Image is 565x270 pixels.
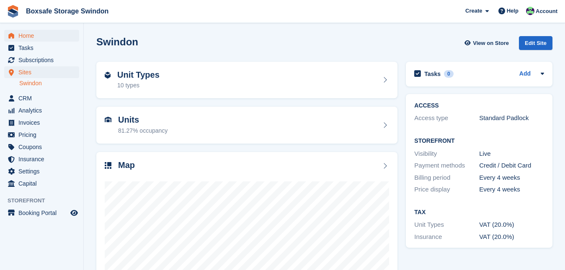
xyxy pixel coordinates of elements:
[414,138,544,144] h2: Storefront
[536,7,557,16] span: Account
[479,232,544,242] div: VAT (20.0%)
[4,42,79,54] a: menu
[414,232,479,242] div: Insurance
[4,178,79,189] a: menu
[4,30,79,42] a: menu
[414,113,479,123] div: Access type
[4,92,79,104] a: menu
[18,178,69,189] span: Capital
[18,54,69,66] span: Subscriptions
[19,79,79,87] a: Swindon
[18,105,69,116] span: Analytics
[519,69,531,79] a: Add
[424,70,441,78] h2: Tasks
[4,66,79,78] a: menu
[105,162,111,169] img: map-icn-33ee37083ee616e46c38cad1a60f524a97daa1e2b2c8c0bc3eb3415660979fc1.svg
[18,42,69,54] span: Tasks
[118,126,168,135] div: 81.27% occupancy
[69,208,79,218] a: Preview store
[4,54,79,66] a: menu
[117,81,160,90] div: 10 types
[118,160,135,170] h2: Map
[414,209,544,216] h2: Tax
[4,165,79,177] a: menu
[105,117,111,123] img: unit-icn-7be61d7bf1b0ce9d3e12c5938cc71ed9869f7b940bace4675aadf7bd6d80202e.svg
[414,161,479,170] div: Payment methods
[96,62,397,99] a: Unit Types 10 types
[18,207,69,219] span: Booking Portal
[18,66,69,78] span: Sites
[479,185,544,194] div: Every 4 weeks
[519,36,552,53] a: Edit Site
[507,7,519,15] span: Help
[18,30,69,42] span: Home
[4,117,79,128] a: menu
[23,4,112,18] a: Boxsafe Storage Swindon
[479,220,544,230] div: VAT (20.0%)
[4,153,79,165] a: menu
[96,36,138,47] h2: Swindon
[414,173,479,183] div: Billing period
[8,197,83,205] span: Storefront
[519,36,552,50] div: Edit Site
[117,70,160,80] h2: Unit Types
[479,113,544,123] div: Standard Padlock
[526,7,534,15] img: Kim Virabi
[4,129,79,141] a: menu
[4,141,79,153] a: menu
[18,153,69,165] span: Insurance
[7,5,19,18] img: stora-icon-8386f47178a22dfd0bd8f6a31ec36ba5ce8667c1dd55bd0f319d3a0aa187defe.svg
[465,7,482,15] span: Create
[4,105,79,116] a: menu
[118,115,168,125] h2: Units
[4,207,79,219] a: menu
[18,165,69,177] span: Settings
[479,161,544,170] div: Credit / Debit Card
[18,129,69,141] span: Pricing
[105,72,111,79] img: unit-type-icn-2b2737a686de81e16bb02015468b77c625bbabd49415b5ef34ead5e3b44a266d.svg
[444,70,454,78] div: 0
[18,117,69,128] span: Invoices
[473,39,509,47] span: View on Store
[479,149,544,159] div: Live
[414,185,479,194] div: Price display
[414,220,479,230] div: Unit Types
[18,141,69,153] span: Coupons
[414,102,544,109] h2: ACCESS
[96,107,397,144] a: Units 81.27% occupancy
[414,149,479,159] div: Visibility
[463,36,512,50] a: View on Store
[479,173,544,183] div: Every 4 weeks
[18,92,69,104] span: CRM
